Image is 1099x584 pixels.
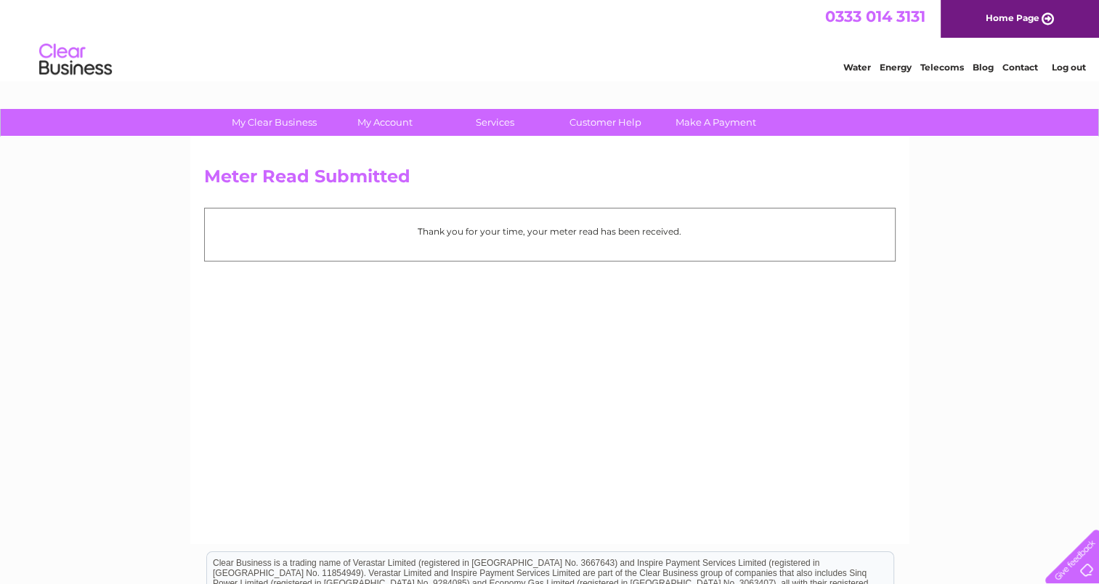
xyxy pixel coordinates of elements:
[656,109,776,136] a: Make A Payment
[973,62,994,73] a: Blog
[435,109,555,136] a: Services
[546,109,665,136] a: Customer Help
[207,8,893,70] div: Clear Business is a trading name of Verastar Limited (registered in [GEOGRAPHIC_DATA] No. 3667643...
[325,109,445,136] a: My Account
[1051,62,1085,73] a: Log out
[843,62,871,73] a: Water
[212,224,888,238] p: Thank you for your time, your meter read has been received.
[1002,62,1038,73] a: Contact
[214,109,334,136] a: My Clear Business
[920,62,964,73] a: Telecoms
[825,7,925,25] a: 0333 014 3131
[38,38,113,82] img: logo.png
[204,166,896,194] h2: Meter Read Submitted
[880,62,912,73] a: Energy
